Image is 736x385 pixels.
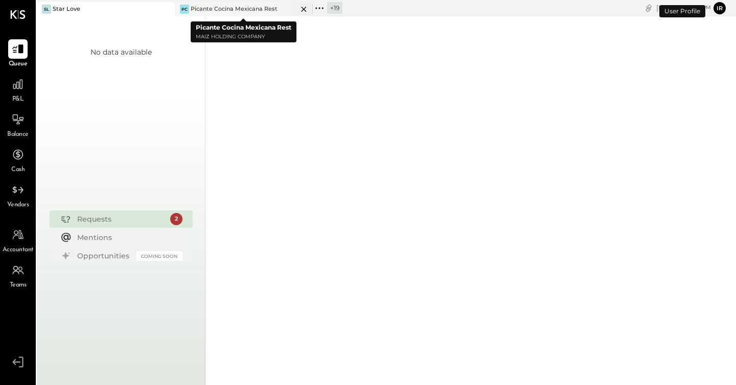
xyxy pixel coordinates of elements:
[90,47,152,57] div: No data available
[714,2,726,14] button: Ir
[42,5,51,14] div: SL
[1,75,35,104] a: P&L
[1,110,35,139] a: Balance
[7,201,29,210] span: Vendors
[327,2,342,14] div: + 19
[77,251,131,261] div: Opportunities
[180,5,189,14] div: PC
[12,95,24,104] span: P&L
[191,5,278,13] div: Picante Cocina Mexicana Rest
[1,180,35,210] a: Vendors
[53,5,80,13] div: Star Love
[9,60,28,69] span: Queue
[1,39,35,69] a: Queue
[1,260,35,290] a: Teams
[3,246,34,255] span: Accountant
[702,4,711,11] span: pm
[77,214,165,224] div: Requests
[656,3,711,13] div: [DATE]
[659,5,705,17] div: User Profile
[643,3,654,13] div: copy link
[10,281,27,290] span: Teams
[77,232,177,243] div: Mentions
[170,213,182,225] div: 2
[11,165,25,175] span: Cash
[196,23,291,31] b: Picante Cocina Mexicana Rest
[136,251,182,261] div: Coming Soon
[196,33,291,41] p: Maiz Holding Company
[7,130,29,139] span: Balance
[680,3,701,13] span: 6 : 46
[1,225,35,255] a: Accountant
[1,145,35,175] a: Cash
